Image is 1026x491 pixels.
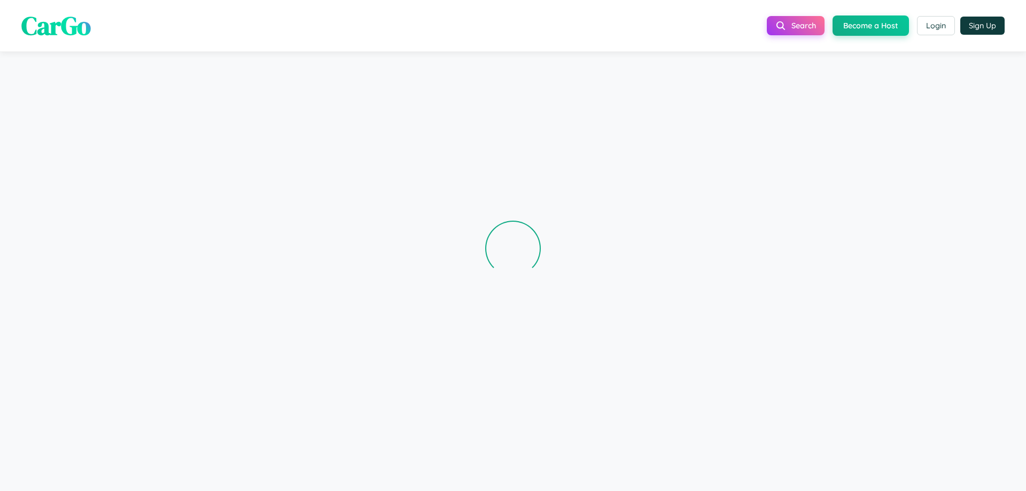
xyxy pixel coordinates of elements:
[21,8,91,43] span: CarGo
[917,16,955,35] button: Login
[767,16,825,35] button: Search
[833,15,909,36] button: Become a Host
[960,17,1005,35] button: Sign Up
[791,21,816,30] span: Search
